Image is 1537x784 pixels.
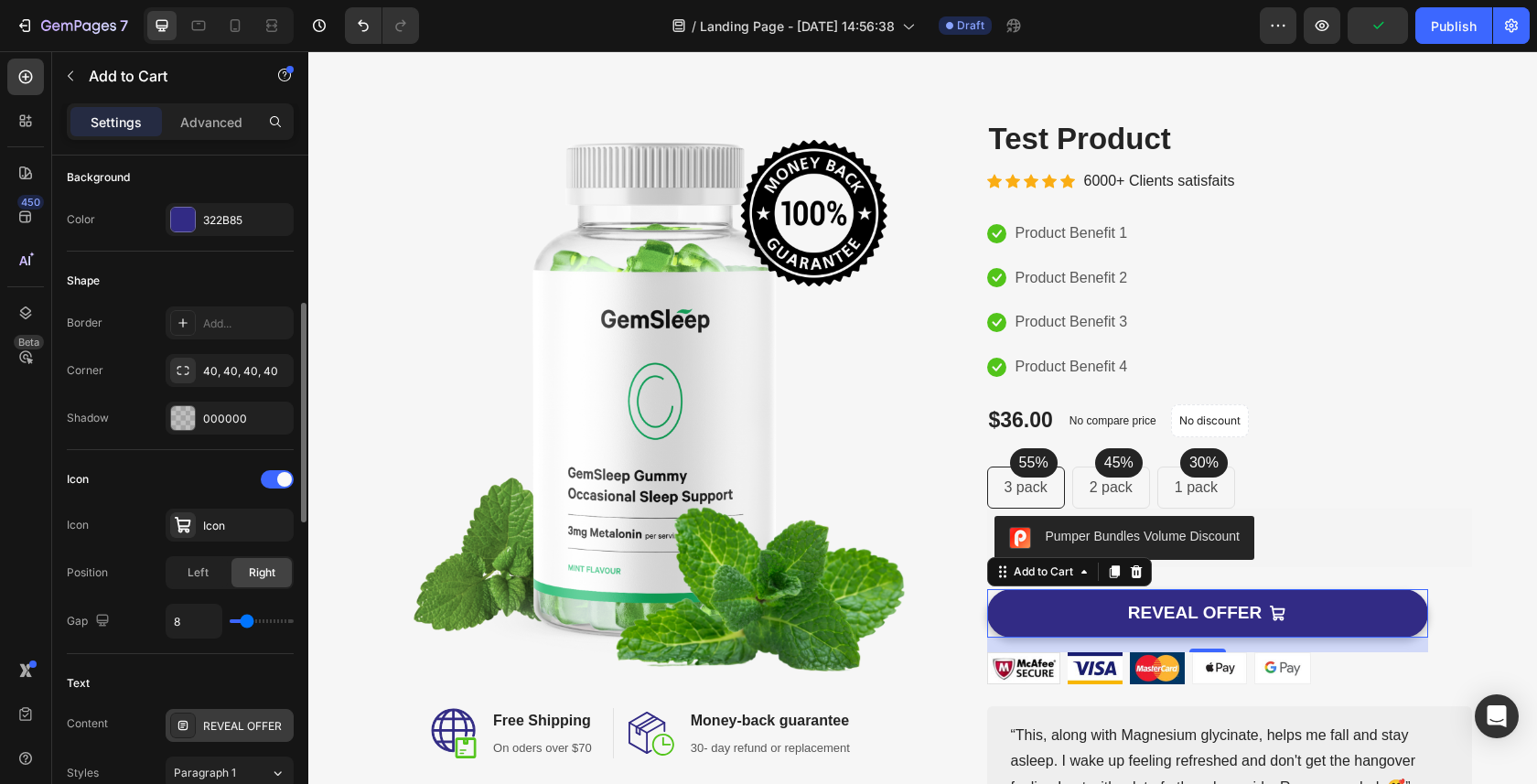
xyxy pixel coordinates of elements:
[700,16,895,36] span: Landing Page - [DATE] 14:56:38
[820,551,953,574] div: REVEAL OFFER
[67,564,108,581] div: Position
[120,15,128,37] p: 7
[781,425,824,447] p: 2 pack
[67,517,89,533] div: Icon
[203,411,289,427] div: 000000
[796,401,825,423] p: 45%
[776,117,927,144] p: 6000+ Clients satisfaits
[345,7,419,44] div: Undo/Redo
[707,303,820,329] p: Product Benefit 4
[167,605,221,638] input: Auto
[203,212,289,229] div: 322B85
[679,67,1164,110] h2: Test Product
[67,362,103,379] div: Corner
[702,512,768,529] div: Add to Cart
[67,169,130,186] div: Background
[7,7,136,44] button: 7
[1431,16,1477,36] div: Publish
[881,401,910,423] p: 30%
[203,518,289,534] div: Icon
[686,465,946,509] button: Pumper Bundles Volume Discount
[14,335,44,349] div: Beta
[67,273,100,289] div: Shape
[180,113,242,132] p: Advanced
[1415,7,1492,44] button: Publish
[871,361,932,378] p: No discount
[957,17,984,34] span: Draft
[249,564,275,581] span: Right
[203,363,289,380] div: 40, 40, 40, 40
[67,410,109,426] div: Shadow
[174,765,236,781] span: Paragraph 1
[203,718,289,735] div: REVEAL OFFER
[707,214,820,241] p: Product Benefit 2
[382,659,542,681] p: Money-back guarantee
[707,258,820,285] p: Product Benefit 3
[67,715,108,732] div: Content
[1475,694,1519,738] div: Open Intercom Messenger
[91,113,142,132] p: Settings
[67,315,102,331] div: Border
[89,65,244,87] p: Add to Cart
[703,671,1140,750] p: “This, along with Magnesium glycinate, helps me fall and stay asleep. I wake up feeling refreshed...
[692,16,696,36] span: /
[67,211,95,228] div: Color
[320,660,366,704] img: money-back.svg
[188,564,209,581] span: Left
[308,51,1537,784] iframe: Design area
[696,425,739,447] p: 3 pack
[701,476,723,498] img: CIumv63twf4CEAE=.png
[866,425,909,447] p: 1 pack
[67,675,90,692] div: Text
[17,195,44,209] div: 450
[761,364,848,375] p: No compare price
[679,538,1120,586] button: REVEAL OFFER
[707,169,820,196] p: Product Benefit 1
[737,476,931,495] div: Pumper Bundles Volume Discount
[203,316,289,332] div: Add...
[67,765,99,781] div: Styles
[382,688,542,706] p: 30- day refund or replacement
[67,471,89,488] div: Icon
[679,354,747,385] div: $36.00
[67,609,113,634] div: Gap
[711,401,740,423] p: 55%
